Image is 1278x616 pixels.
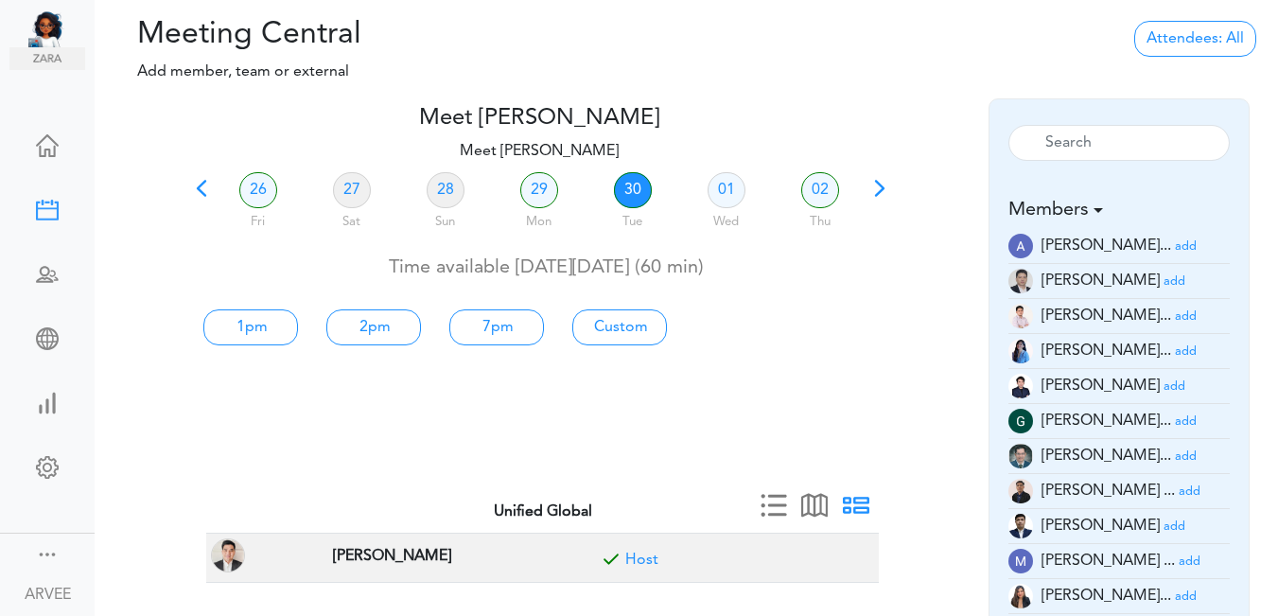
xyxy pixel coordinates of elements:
img: ARVEE FLORES(a.flores@unified-accounting.com, TAX PARTNER at Corona, CA, USA) [211,538,245,572]
div: Show menu and text [36,543,59,562]
img: 9k= [1008,269,1033,293]
div: Share Meeting Link [9,327,85,346]
a: add [1175,238,1197,254]
span: Next 7 days [867,182,893,208]
a: add [1175,343,1197,359]
li: Tax Admin (i.herrera@unified-accounting.com) [1008,439,1231,474]
span: Included for meeting [597,550,625,578]
li: Tax Supervisor (am.latonio@unified-accounting.com) [1008,299,1231,334]
a: 01 [708,172,745,208]
a: 1pm [203,309,298,345]
input: Search [1008,125,1231,161]
img: wOzMUeZp9uVEwAAAABJRU5ErkJggg== [1008,549,1033,573]
img: Z [1008,374,1033,398]
img: wEqpdqGJg0NqAAAAABJRU5ErkJggg== [1008,409,1033,433]
div: Home [9,134,85,153]
a: Change Settings [9,447,85,492]
a: 27 [333,172,371,208]
h5: Members [1008,199,1231,221]
a: add [1175,449,1197,464]
small: add [1175,450,1197,463]
img: 2Q== [1008,444,1033,468]
a: add [1164,378,1185,394]
p: Add member, team or external [109,61,475,83]
li: Tax Manager (g.magsino@unified-accounting.com) [1008,404,1231,439]
img: Z [1008,304,1033,328]
h2: Meeting Central [109,17,475,53]
strong: Unified Global [494,504,592,519]
a: 30 [614,172,652,208]
li: Tax Manager (c.madayag@unified-accounting.com) [1008,334,1231,369]
span: [PERSON_NAME] [1042,273,1160,289]
li: Tax Accountant (mc.cabasan@unified-accounting.com) [1008,579,1231,614]
a: 28 [427,172,464,208]
small: add [1164,520,1185,533]
a: add [1175,308,1197,324]
a: 02 [801,172,839,208]
a: 7pm [449,309,544,345]
small: add [1175,310,1197,323]
img: E70kTnhEtDRAIGhEjAgBAJGBAiAQNCJGBAiAQMCJGAASESMCBEAgaESMCAEAkYECIBA0IkYECIBAwIkYABIRIwIEQCBoRIwIA... [1008,234,1033,258]
img: 2Q== [1008,339,1033,363]
span: [PERSON_NAME] [1042,519,1160,534]
a: add [1175,589,1197,604]
div: View Insights [9,392,85,411]
a: add [1179,554,1200,569]
span: [PERSON_NAME]... [1042,449,1171,464]
img: zara.png [9,47,85,70]
span: Previous 7 days [188,182,215,208]
li: Tax Admin (e.dayan@unified-accounting.com) [1008,369,1231,404]
span: [PERSON_NAME]... [1042,238,1171,254]
img: t+ebP8ENxXARE3R9ZYAAAAASUVORK5CYII= [1008,584,1033,608]
a: Included for meeting [625,553,658,568]
span: [PERSON_NAME]... [1042,343,1171,359]
li: Tax Manager (jm.atienza@unified-accounting.com) [1008,474,1231,509]
li: Tax Manager (a.banaga@unified-accounting.com) [1008,229,1231,264]
span: [PERSON_NAME]... [1042,308,1171,324]
div: Sun [400,205,490,232]
a: add [1164,273,1185,289]
p: Meet [PERSON_NAME] [188,140,889,163]
div: Tue [587,205,677,232]
div: Schedule Team Meeting [9,263,85,282]
a: 26 [239,172,277,208]
strong: [PERSON_NAME] [333,549,451,564]
span: [PERSON_NAME]... [1042,414,1171,429]
div: ARVEE [25,584,71,607]
img: 9k= [1008,479,1033,503]
span: [PERSON_NAME] [1042,378,1160,394]
div: Thu [775,205,865,232]
small: add [1175,345,1197,358]
li: Tax Advisor (mc.talley@unified-accounting.com) [1008,544,1231,579]
small: add [1175,590,1197,603]
div: Fri [213,205,303,232]
img: Unified Global - Powered by TEAMCAL AI [28,9,85,47]
div: Wed [681,205,771,232]
div: Sat [306,205,396,232]
a: Attendees: All [1134,21,1256,57]
a: add [1179,484,1200,499]
small: add [1175,415,1197,428]
a: add [1164,519,1185,534]
a: 29 [520,172,558,208]
small: add [1179,485,1200,498]
small: add [1179,555,1200,568]
small: add [1175,240,1197,253]
span: [PERSON_NAME] ... [1042,554,1175,569]
div: Change Settings [9,456,85,475]
div: Mon [494,205,584,232]
span: [PERSON_NAME]... [1042,589,1171,604]
div: Create Meeting [9,199,85,218]
span: [PERSON_NAME] ... [1042,484,1175,499]
span: Time available [DATE][DATE] (60 min) [389,258,704,277]
span: TAX PARTNER at Corona, CA, USA [328,541,456,569]
img: oYmRaigo6CGHQoVEE68UKaYmSv3mcdPtBqv6mR0IswoELyKVAGpf2awGYjY1lJF3I6BneypHs55I8hk2WCirnQq9SYxiZpiWh... [1008,514,1033,538]
li: Tax Supervisor (a.millos@unified-accounting.com) [1008,264,1231,299]
a: ARVEE [2,572,93,614]
a: add [1175,414,1197,429]
li: Partner (justine.tala@unifiedglobalph.com) [1008,509,1231,544]
small: add [1164,380,1185,393]
small: add [1164,275,1185,288]
a: Custom [572,309,667,345]
a: Change side menu [36,543,59,570]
